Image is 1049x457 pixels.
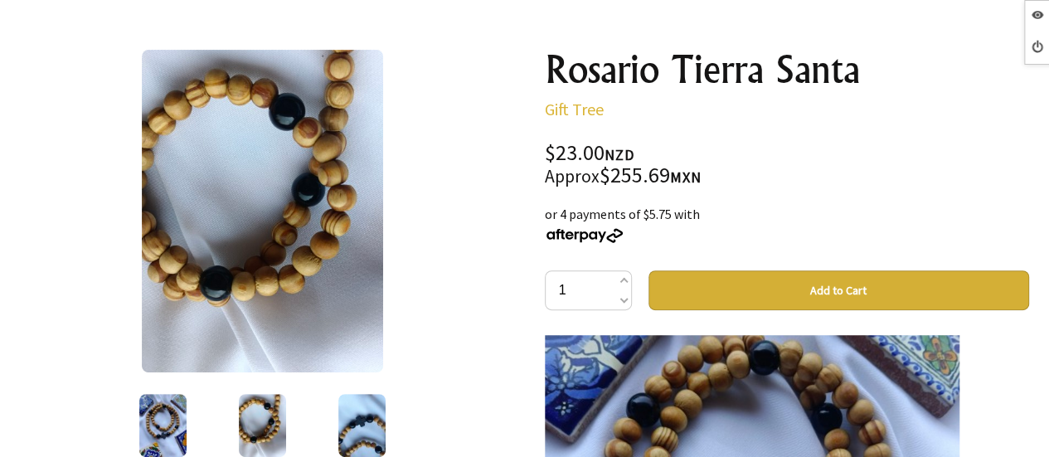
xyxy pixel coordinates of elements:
img: Rosario Tierra Santa [239,394,286,457]
small: Approx [545,165,600,187]
div: or 4 payments of $5.75 with [545,204,1029,244]
div: $23.00 $255.69 [545,143,1029,187]
img: Rosario Tierra Santa [139,394,187,457]
img: Afterpay [545,228,624,243]
span: MXN [670,168,702,187]
h1: Rosario Tierra Santa [545,50,1029,90]
img: Rosario Tierra Santa [142,50,384,372]
a: Gift Tree [545,99,604,119]
span: NZD [605,145,634,164]
img: Rosario Tierra Santa [338,394,386,457]
button: Add to Cart [648,270,1029,310]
